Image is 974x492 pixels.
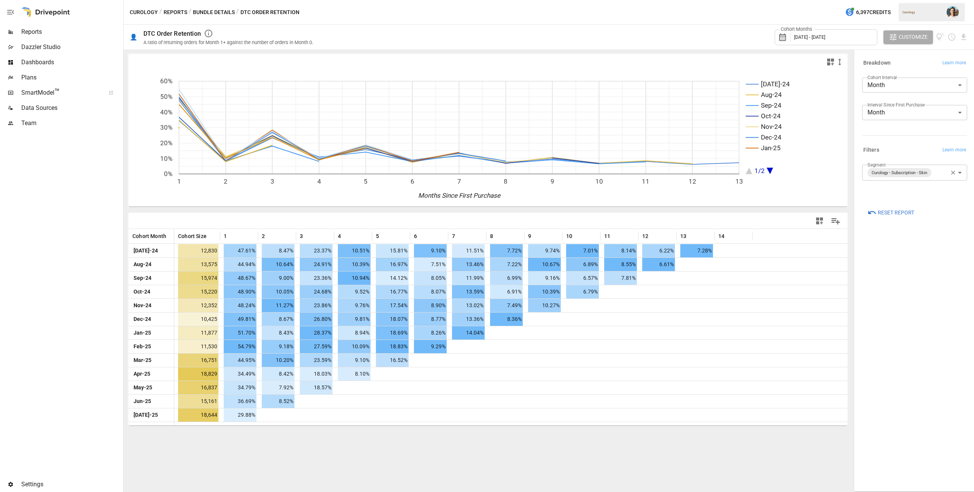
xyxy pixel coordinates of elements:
span: 7.01% [566,244,599,257]
span: Cohort Size [178,232,207,240]
span: 23.37% [300,244,333,257]
span: 8.77% [414,313,447,326]
button: Manage Columns [827,213,844,230]
span: 12,352 [178,299,218,312]
span: Sep-24 [132,271,153,285]
text: 13 [735,178,743,185]
span: 10.67% [528,258,561,271]
span: 8.10% [338,367,371,381]
div: / [159,8,162,17]
span: 6.99% [490,271,523,285]
span: 24.68% [300,285,333,298]
span: SmartModel [21,88,100,97]
span: 49.81% [224,313,256,326]
span: 9.81% [338,313,371,326]
text: 7 [457,178,461,185]
span: 15,974 [178,271,218,285]
button: Bundle Details [193,8,235,17]
text: 8 [504,178,508,185]
span: 8.36% [490,313,523,326]
span: Apr-25 [132,367,151,381]
span: 10.51% [338,244,371,257]
span: 23.86% [300,299,333,312]
div: Month [862,105,967,120]
span: 12,830 [178,244,218,257]
span: 11 [604,232,610,240]
span: 9.16% [528,271,561,285]
button: Reset Report [862,206,920,219]
label: Segment [867,162,885,168]
span: Oct-24 [132,285,151,298]
span: Learn more [942,59,966,67]
span: Reset Report [878,208,914,217]
span: 10.27% [528,299,561,312]
span: 7.22% [490,258,523,271]
span: 14.04% [452,326,485,340]
span: 3 [300,232,303,240]
span: Dec-24 [132,313,152,326]
span: 23.36% [300,271,333,285]
span: 6.79% [566,285,599,298]
span: 34.49% [224,367,256,381]
span: 16.77% [376,285,409,298]
span: 44.95% [224,354,256,367]
span: 7.49% [490,299,523,312]
span: 16,837 [178,381,218,394]
span: Dashboards [21,58,122,67]
span: 15.81% [376,244,409,257]
span: Nov-24 [132,299,153,312]
span: 18.03% [300,367,333,381]
span: 9.10% [414,244,447,257]
span: 36.69% [224,395,256,408]
text: 11 [642,178,649,185]
span: 8.05% [414,271,447,285]
h6: Filters [863,146,879,154]
span: 8.67% [262,313,294,326]
button: 6,397Credits [842,5,894,19]
span: 13,575 [178,258,218,271]
span: 14 [718,232,724,240]
text: 9 [551,178,554,185]
span: 13.02% [452,299,485,312]
span: 2 [262,232,265,240]
span: 11,530 [178,340,218,353]
span: 8.14% [604,244,637,257]
span: 16.52% [376,354,409,367]
span: 10.39% [338,258,371,271]
span: 10.39% [528,285,561,298]
span: 48.90% [224,285,256,298]
span: 8.52% [262,395,294,408]
text: 10 [595,178,603,185]
span: 7.72% [490,244,523,257]
span: 7 [452,232,455,240]
span: 8.94% [338,326,371,340]
span: 44.94% [224,258,256,271]
span: [DATE]-24 [132,244,159,257]
span: 13.36% [452,313,485,326]
span: 16,751 [178,354,218,367]
span: 9.29% [414,340,447,353]
span: 10.94% [338,271,371,285]
span: 7.81% [604,271,637,285]
span: 8.26% [414,326,447,340]
span: Customize [899,32,928,42]
span: 11,877 [178,326,218,340]
span: 9 [528,232,531,240]
span: Aug-24 [132,258,153,271]
span: 7.51% [414,258,447,271]
span: 17.54% [376,299,409,312]
span: ™ [54,87,60,97]
span: 26.80% [300,313,333,326]
span: 8.42% [262,367,294,381]
span: 7.28% [680,244,713,257]
span: 10.20% [262,354,294,367]
text: Oct-24 [761,112,781,120]
span: 6.57% [566,271,599,285]
div: Curology [902,11,942,14]
span: 47.61% [224,244,256,257]
span: 10.64% [262,258,294,271]
span: 24.91% [300,258,333,271]
span: 51.70% [224,326,256,340]
label: Cohort Months [779,26,814,33]
span: 9.74% [528,244,561,257]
